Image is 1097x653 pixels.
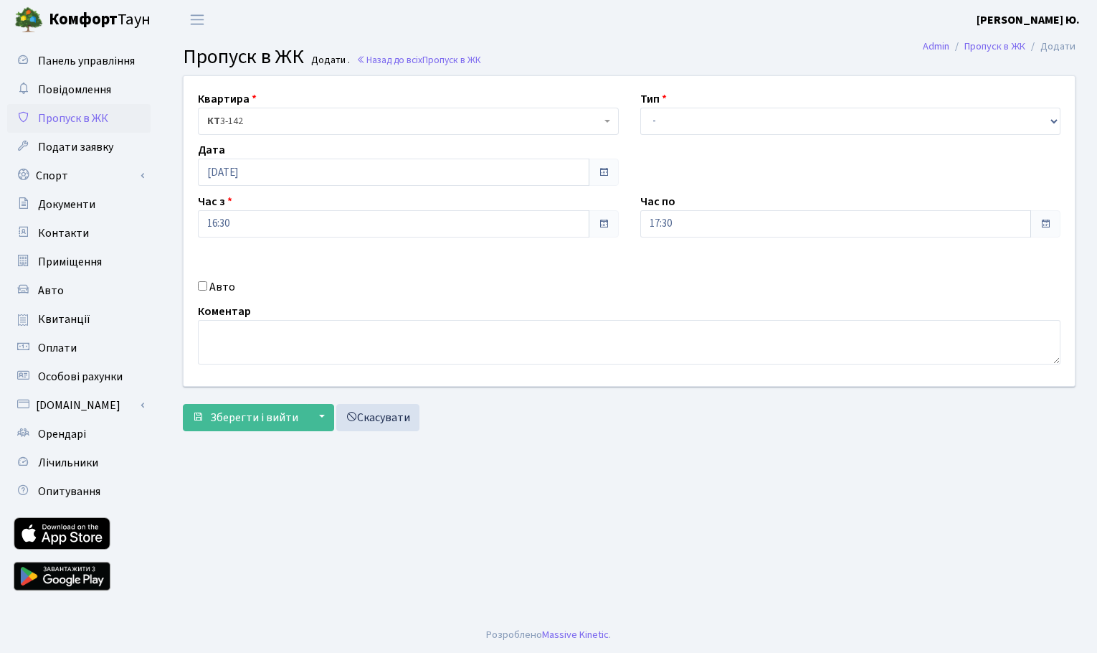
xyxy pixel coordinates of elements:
[7,47,151,75] a: Панель управління
[38,53,135,69] span: Панель управління
[38,283,64,299] span: Авто
[198,108,619,135] span: <b>КТ</b>&nbsp;&nbsp;&nbsp;&nbsp;3-142
[1025,39,1075,55] li: Додати
[198,193,232,210] label: Час з
[207,114,220,128] b: КТ
[336,404,419,431] a: Скасувати
[210,410,298,426] span: Зберегти і вийти
[977,12,1080,28] b: [PERSON_NAME] Ю.
[38,311,90,327] span: Квитанції
[38,369,123,385] span: Особові рахунки
[183,404,308,431] button: Зберегти і вийти
[207,114,601,128] span: <b>КТ</b>&nbsp;&nbsp;&nbsp;&nbsp;3-142
[38,455,98,471] span: Лічильники
[7,190,151,219] a: Документи
[14,6,43,34] img: logo.png
[7,219,151,248] a: Контакти
[7,362,151,391] a: Особові рахунки
[7,477,151,506] a: Опитування
[640,90,667,108] label: Тип
[38,426,86,442] span: Орендарі
[7,420,151,448] a: Орендарі
[49,8,118,31] b: Комфорт
[486,627,611,643] div: Розроблено .
[7,248,151,276] a: Приміщення
[7,104,151,133] a: Пропуск в ЖК
[38,139,113,155] span: Подати заявку
[964,39,1025,54] a: Пропуск в ЖК
[422,53,481,67] span: Пропуск в ЖК
[38,111,108,126] span: Пропуск в ЖК
[198,303,251,320] label: Коментар
[38,340,77,356] span: Оплати
[7,133,151,161] a: Подати заявку
[38,484,100,499] span: Опитування
[38,254,102,270] span: Приміщення
[7,276,151,305] a: Авто
[7,334,151,362] a: Оплати
[640,193,675,210] label: Час по
[542,627,609,642] a: Massive Kinetic
[38,82,111,98] span: Повідомлення
[7,161,151,190] a: Спорт
[198,90,257,108] label: Квартира
[923,39,949,54] a: Admin
[38,197,95,212] span: Документи
[308,55,350,67] small: Додати .
[901,32,1097,62] nav: breadcrumb
[179,8,215,32] button: Переключити навігацію
[356,53,481,67] a: Назад до всіхПропуск в ЖК
[183,42,304,71] span: Пропуск в ЖК
[7,75,151,104] a: Повідомлення
[38,225,89,241] span: Контакти
[49,8,151,32] span: Таун
[209,278,235,296] label: Авто
[7,448,151,477] a: Лічильники
[7,305,151,334] a: Квитанції
[977,11,1080,29] a: [PERSON_NAME] Ю.
[7,391,151,420] a: [DOMAIN_NAME]
[198,141,225,159] label: Дата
